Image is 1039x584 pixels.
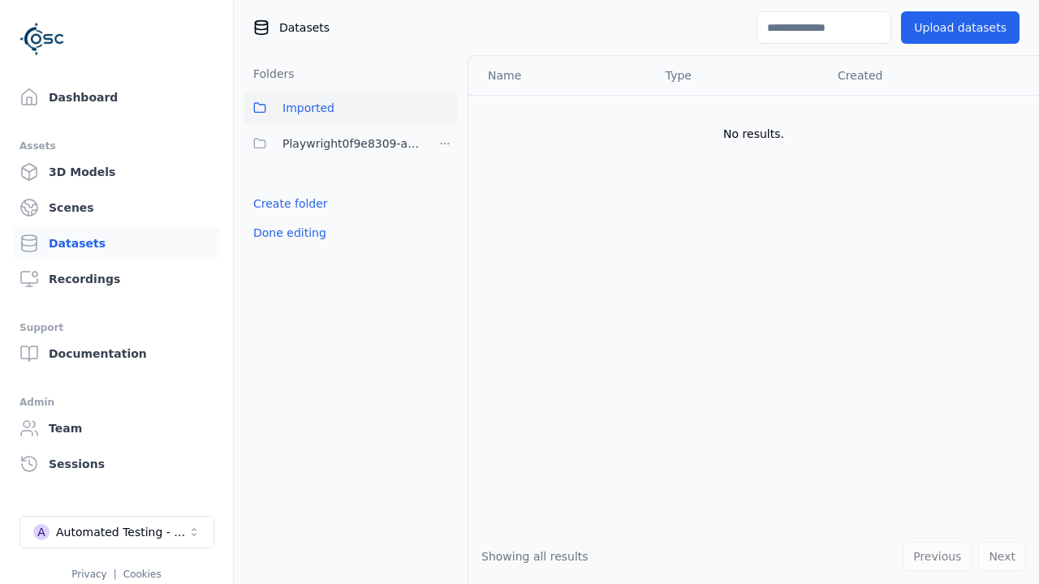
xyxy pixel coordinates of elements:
[19,393,213,412] div: Admin
[244,92,458,124] button: Imported
[13,448,220,480] a: Sessions
[19,318,213,337] div: Support
[13,156,220,188] a: 3D Models
[282,98,334,118] span: Imported
[33,524,50,540] div: A
[19,516,214,548] button: Select a workspace
[123,569,162,580] a: Cookies
[468,95,1039,173] td: No results.
[13,412,220,444] a: Team
[19,136,213,156] div: Assets
[13,81,220,114] a: Dashboard
[13,263,220,295] a: Recordings
[825,56,1013,95] th: Created
[468,56,653,95] th: Name
[71,569,106,580] a: Privacy
[114,569,117,580] span: |
[244,218,336,247] button: Done editing
[901,11,1020,44] button: Upload datasets
[244,66,295,82] h3: Folders
[653,56,825,95] th: Type
[19,16,65,62] img: Logo
[244,189,338,218] button: Create folder
[279,19,330,36] span: Datasets
[282,134,422,153] span: Playwright0f9e8309-a024-48b1-a876-6917ff4a17d9
[253,195,328,212] a: Create folder
[13,227,220,260] a: Datasets
[56,524,188,540] div: Automated Testing - Playwright
[481,550,588,563] span: Showing all results
[13,337,220,370] a: Documentation
[13,191,220,224] a: Scenes
[244,127,422,160] button: Playwright0f9e8309-a024-48b1-a876-6917ff4a17d9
